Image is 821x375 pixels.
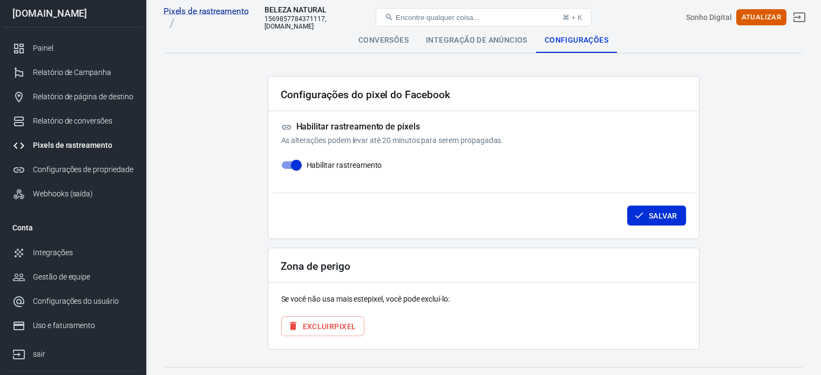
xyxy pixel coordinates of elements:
[33,68,111,77] font: Relatório de Campanha
[33,117,112,125] font: Relatório de conversões
[33,297,119,305] font: Configurações do usuário
[736,9,786,26] button: Atualizar
[4,289,142,313] a: Configurações do usuário
[33,321,95,330] font: Uso e faturamento
[649,212,677,220] font: Salvar
[4,313,142,338] a: Uso e faturamento
[4,133,142,158] a: Pixels de rastreamento
[264,15,371,30] div: 1569857784371117, bdcnews.site
[281,260,350,272] font: Zona de perigo
[33,272,90,281] font: Gestão de equipe
[4,60,142,85] a: Relatório de Campanha
[368,295,383,303] font: pixel
[264,4,371,15] div: BELEZA NATURAL
[784,322,810,348] iframe: Chat ao vivo do Intercom
[33,165,133,174] font: Configurações de propriedade
[4,265,142,289] a: Gestão de equipe
[33,350,45,358] font: sair
[12,223,33,232] font: Conta
[4,85,142,109] a: Relatório de página de destino
[33,189,93,198] font: Webhooks (saída)
[562,13,582,22] font: ⌘ + K
[281,136,504,145] font: As alterações podem levar até 20 minutos para serem propagadas.
[33,248,72,257] font: Integrações
[396,13,479,22] font: Encontre qualquer coisa...
[264,15,325,30] font: 1569857784371117, [DOMAIN_NAME]
[358,36,409,44] font: Conversões
[686,13,731,22] font: Sonho Digital
[264,5,326,14] font: BELEZA NATURAL
[383,295,450,303] font: , você pode excluí-lo:
[545,36,608,44] font: Configurações
[164,5,256,29] a: Pixels de rastreamento
[786,4,812,30] a: sair
[4,109,142,133] a: Relatório de conversões
[33,92,133,101] font: Relatório de página de destino
[334,322,356,331] font: Pixel
[4,158,142,182] a: Configurações de propriedade
[303,322,335,331] font: Excluir
[12,8,87,19] font: [DOMAIN_NAME]
[627,206,686,226] button: Salvar
[4,182,142,206] a: Webhooks (saída)
[281,316,365,337] button: ExcluirPixel
[742,13,781,21] font: Atualizar
[33,44,53,52] font: Painel
[296,121,420,132] font: Habilitar rastreamento de pixels
[4,338,142,366] a: sair
[164,6,249,16] font: Pixels de rastreamento
[281,88,450,101] font: Configurações do pixel do Facebook
[426,36,527,44] font: Integração de anúncios
[33,141,112,149] font: Pixels de rastreamento
[281,295,368,303] font: Se você não usa mais este
[376,8,592,26] button: Encontre qualquer coisa...⌘ + K
[4,36,142,60] a: Painel
[307,161,382,169] font: Habilitar rastreamento
[686,12,731,23] div: ID da conta: 3Y0cixK8
[4,241,142,265] a: Integrações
